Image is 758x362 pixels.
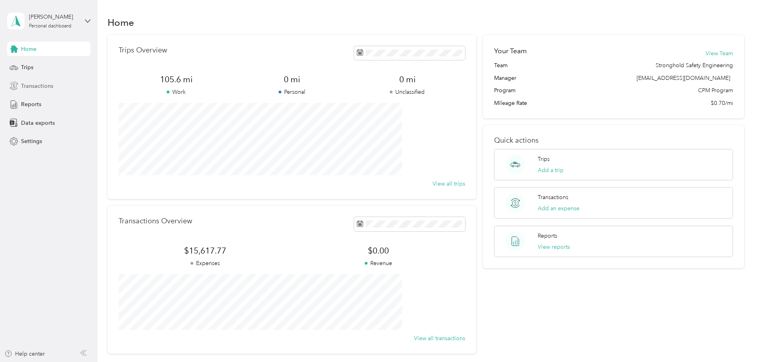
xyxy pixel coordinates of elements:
span: $0.00 [292,245,465,256]
button: Add a trip [538,166,564,174]
span: 105.6 mi [119,74,234,85]
p: Expenses [119,259,292,267]
span: Trips [21,63,33,72]
span: $0.70/mi [711,99,733,107]
span: 0 mi [350,74,465,85]
h2: Your Team [494,46,527,56]
button: View all trips [433,180,465,188]
p: Work [119,88,234,96]
span: Home [21,45,37,53]
span: Data exports [21,119,55,127]
h1: Home [108,18,134,27]
p: Trips Overview [119,46,167,54]
span: [EMAIL_ADDRESS][DOMAIN_NAME] [637,75,730,81]
p: Unclassified [350,88,465,96]
span: 0 mi [234,74,350,85]
span: Reports [21,100,41,108]
span: Transactions [21,82,53,90]
button: Help center [4,350,45,358]
p: Quick actions [494,136,733,145]
p: Transactions Overview [119,217,192,225]
span: Mileage Rate [494,99,527,107]
span: Manager [494,74,516,82]
div: [PERSON_NAME] [29,13,79,21]
p: Reports [538,232,557,240]
span: Team [494,61,508,70]
button: View all transactions [414,334,465,343]
button: View Team [706,49,733,58]
div: Personal dashboard [29,24,71,29]
iframe: Everlance-gr Chat Button Frame [714,317,758,362]
p: Personal [234,88,350,96]
button: Add an expense [538,204,579,213]
span: Program [494,86,516,95]
span: CPM Program [698,86,733,95]
span: Settings [21,137,42,145]
span: Stronghold Safety Engineering [656,61,733,70]
span: $15,617.77 [119,245,292,256]
p: Transactions [538,193,568,201]
p: Trips [538,155,550,163]
button: View reports [538,243,570,251]
p: Revenue [292,259,465,267]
